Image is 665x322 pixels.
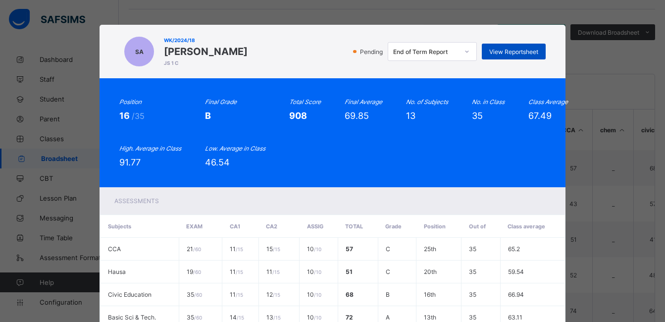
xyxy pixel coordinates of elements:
[230,245,243,253] span: 11
[314,246,321,252] span: / 10
[230,268,243,275] span: 11
[307,314,321,321] span: 10
[193,269,201,275] span: / 60
[359,48,386,55] span: Pending
[119,98,142,106] i: Position
[108,245,121,253] span: CCA
[386,245,390,253] span: C
[237,315,244,321] span: / 15
[289,98,321,106] i: Total Score
[469,245,476,253] span: 35
[406,110,415,121] span: 13
[273,246,280,252] span: / 15
[132,111,145,121] span: /35
[273,292,280,298] span: / 15
[108,268,126,275] span: Hausa
[236,292,243,298] span: / 15
[424,268,437,275] span: 20th
[346,245,353,253] span: 57
[164,60,248,66] span: JS 1 C
[205,157,230,167] span: 46.54
[230,314,244,321] span: 14
[469,223,486,230] span: Out of
[472,98,505,106] i: No. in Class
[385,223,402,230] span: Grade
[489,48,538,55] span: View Reportsheet
[424,223,446,230] span: Position
[469,314,476,321] span: 35
[386,291,390,298] span: B
[345,223,363,230] span: Total
[346,268,353,275] span: 51
[424,291,436,298] span: 16th
[289,110,307,121] span: 908
[472,110,483,121] span: 35
[164,46,248,57] span: [PERSON_NAME]
[424,314,436,321] span: 13th
[307,291,321,298] span: 10
[508,268,524,275] span: 59.54
[393,48,459,55] div: End of Term Report
[345,98,382,106] i: Final Average
[119,110,132,121] span: 16
[114,197,159,205] span: Assessments
[386,268,390,275] span: C
[508,245,520,253] span: 65.2
[135,48,144,55] span: SA
[266,268,280,275] span: 11
[187,245,201,253] span: 21
[528,110,552,121] span: 67.49
[187,268,201,275] span: 19
[205,145,265,152] i: Low. Average in Class
[119,157,141,167] span: 91.77
[314,315,321,321] span: / 10
[186,223,203,230] span: EXAM
[307,245,321,253] span: 10
[307,223,323,230] span: ASSIG
[236,269,243,275] span: / 15
[119,145,181,152] i: High. Average in Class
[469,268,476,275] span: 35
[406,98,448,106] i: No. of Subjects
[314,292,321,298] span: / 10
[236,246,243,252] span: / 15
[386,314,390,321] span: A
[187,314,202,321] span: 35
[266,291,280,298] span: 12
[164,37,248,43] span: WK/2024/18
[345,110,369,121] span: 69.85
[266,245,280,253] span: 15
[508,223,545,230] span: Class average
[187,291,202,298] span: 35
[108,223,131,230] span: Subjects
[346,291,354,298] span: 68
[205,98,237,106] i: Final Grade
[272,269,280,275] span: / 15
[266,223,277,230] span: CA2
[346,314,353,321] span: 72
[469,291,476,298] span: 35
[108,314,156,321] span: Basic Sci & Tech.
[205,110,211,121] span: B
[307,268,321,275] span: 10
[194,292,202,298] span: / 60
[273,315,281,321] span: / 15
[424,245,436,253] span: 25th
[314,269,321,275] span: / 10
[528,98,568,106] i: Class Average
[230,223,240,230] span: CA1
[508,291,524,298] span: 66.94
[266,314,281,321] span: 13
[194,315,202,321] span: / 60
[508,314,522,321] span: 63.11
[108,291,152,298] span: Civic Education
[230,291,243,298] span: 11
[193,246,201,252] span: / 60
